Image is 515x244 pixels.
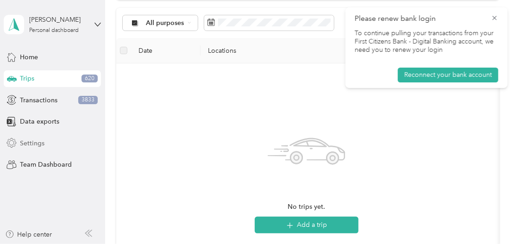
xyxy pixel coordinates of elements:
[255,217,358,233] button: Add a trip
[20,160,72,169] span: Team Dashboard
[20,74,34,83] span: Trips
[82,75,98,83] span: 620
[29,28,79,33] div: Personal dashboard
[355,29,498,55] p: To continue pulling your transactions from your First Citizens Bank - Digital Banking account, we...
[20,138,44,148] span: Settings
[201,38,414,63] th: Locations
[20,117,59,126] span: Data exports
[5,230,52,239] button: Help center
[29,15,87,25] div: [PERSON_NAME]
[288,202,325,212] span: No trips yet.
[463,192,515,244] iframe: Everlance-gr Chat Button Frame
[398,68,498,82] button: Reconnect your bank account
[355,13,484,25] p: Please renew bank login
[131,38,201,63] th: Date
[78,96,98,104] span: 3833
[20,95,57,105] span: Transactions
[20,52,38,62] span: Home
[146,20,184,26] span: All purposes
